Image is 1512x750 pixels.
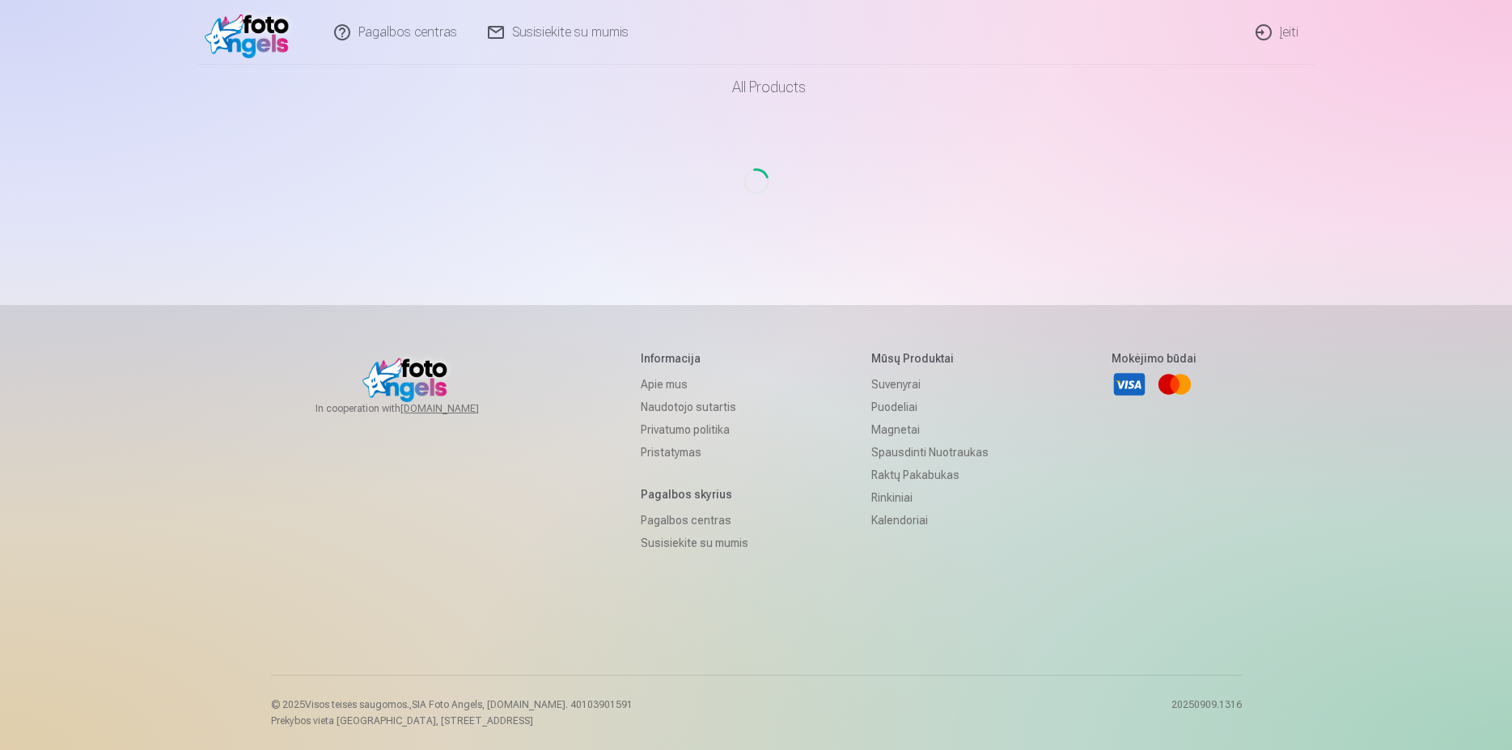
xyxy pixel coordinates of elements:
a: Naudotojo sutartis [641,396,748,418]
a: Rinkiniai [871,486,989,509]
a: Raktų pakabukas [871,464,989,486]
a: Suvenyrai [871,373,989,396]
a: [DOMAIN_NAME] [400,402,518,415]
h5: Mūsų produktai [871,350,989,367]
a: Pristatymas [641,441,748,464]
img: /v1 [205,6,298,58]
a: Privatumo politika [641,418,748,441]
p: Prekybos vieta [GEOGRAPHIC_DATA], [STREET_ADDRESS] [271,714,633,727]
span: In cooperation with [316,402,518,415]
a: Spausdinti nuotraukas [871,441,989,464]
span: SIA Foto Angels, [DOMAIN_NAME]. 40103901591 [412,699,633,710]
h5: Mokėjimo būdai [1112,350,1196,367]
h5: Pagalbos skyrius [641,486,748,502]
a: Magnetai [871,418,989,441]
a: Visa [1112,367,1147,402]
a: Mastercard [1157,367,1192,402]
a: Puodeliai [871,396,989,418]
a: All products [687,65,825,110]
h5: Informacija [641,350,748,367]
a: Pagalbos centras [641,509,748,532]
a: Susisiekite su mumis [641,532,748,554]
p: © 2025 Visos teisės saugomos. , [271,698,633,711]
p: 20250909.1316 [1171,698,1242,727]
a: Apie mus [641,373,748,396]
a: Kalendoriai [871,509,989,532]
